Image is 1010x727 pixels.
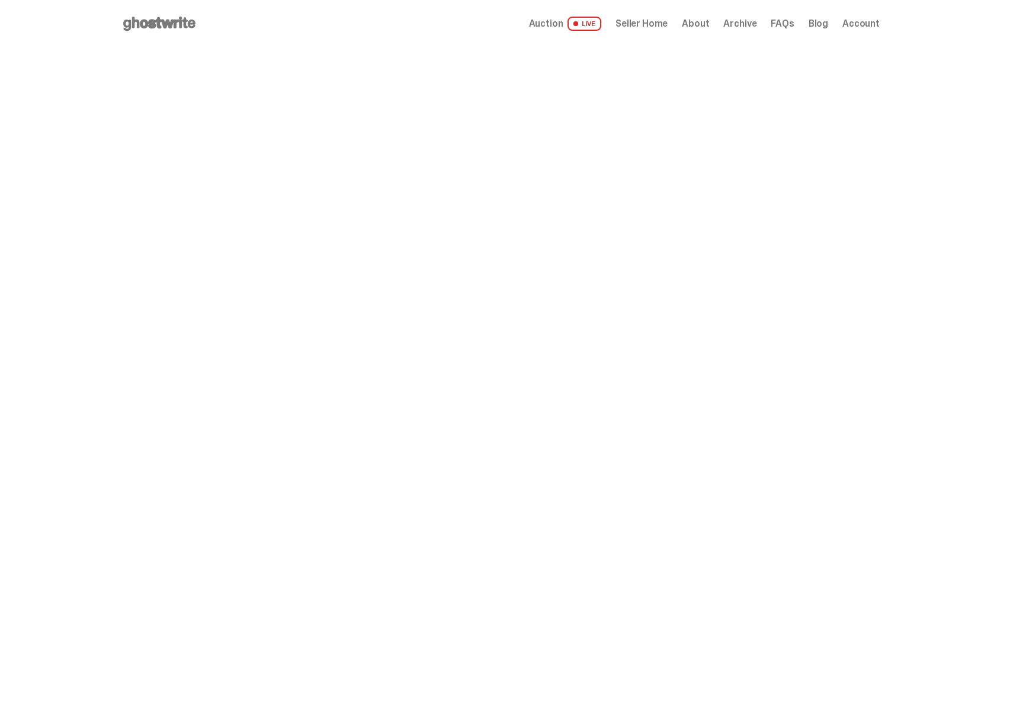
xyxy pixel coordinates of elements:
[529,19,563,28] span: Auction
[567,17,601,31] span: LIVE
[771,19,794,28] a: FAQs
[529,17,601,31] a: Auction LIVE
[682,19,709,28] a: About
[842,19,880,28] a: Account
[615,19,668,28] a: Seller Home
[723,19,756,28] a: Archive
[809,19,828,28] a: Blog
